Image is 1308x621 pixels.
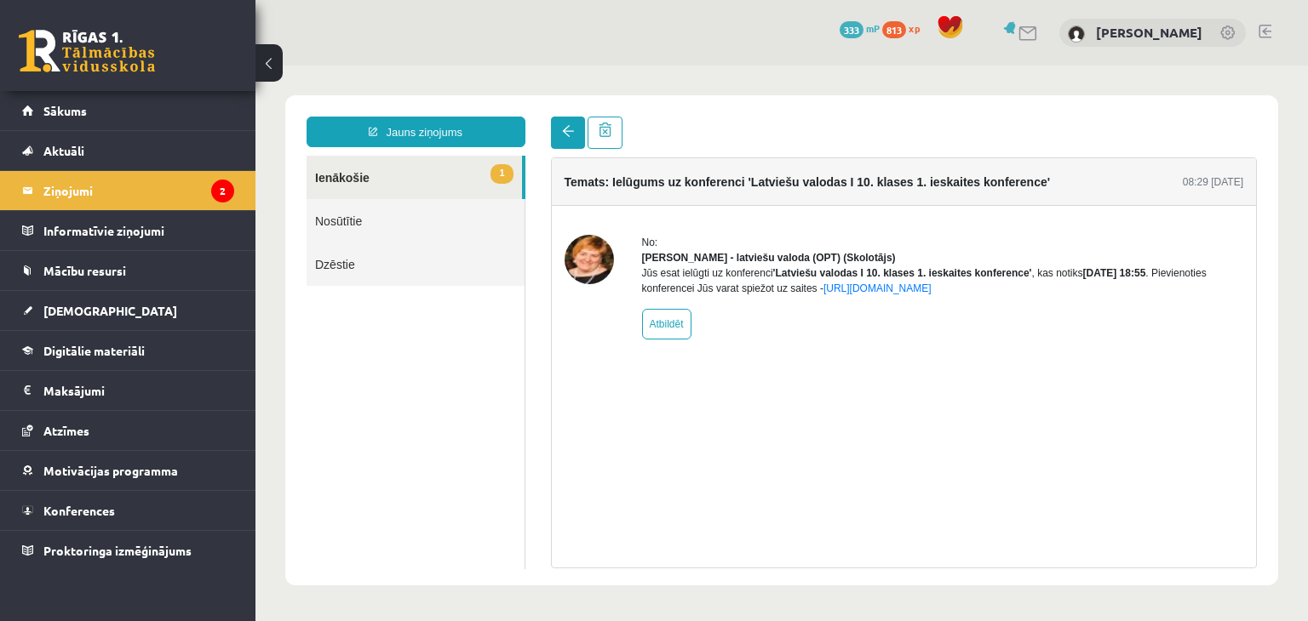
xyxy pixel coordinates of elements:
[22,331,234,370] a: Digitālie materiāli
[387,200,989,231] div: Jūs esat ielūgti uz konferenci , kas notiks . Pievienoties konferencei Jūs varat spiežot uz saites -
[387,186,640,198] strong: [PERSON_NAME] - latviešu valoda (OPT) (Skolotājs)
[882,21,928,35] a: 813 xp
[43,423,89,438] span: Atzīmes
[22,411,234,450] a: Atzīmes
[22,91,234,130] a: Sākums
[211,179,234,202] i: 2
[22,531,234,570] a: Proktoringa izmēģinājums
[19,30,155,72] a: Rīgas 1. Tālmācības vidusskola
[43,263,126,278] span: Mācību resursi
[22,251,234,290] a: Mācību resursi
[882,21,906,38] span: 813
[1096,24,1202,41] a: [PERSON_NAME]
[43,211,234,250] legend: Informatīvie ziņojumi
[518,202,777,214] b: 'Latviešu valodas I 10. klases 1. ieskaites konference'
[51,51,270,82] a: Jauns ziņojums
[51,177,269,220] a: Dzēstie
[22,491,234,530] a: Konferences
[22,451,234,490] a: Motivācijas programma
[43,543,192,558] span: Proktoringa izmēģinājums
[387,169,989,185] div: No:
[43,143,84,158] span: Aktuāli
[387,243,436,274] a: Atbildēt
[43,171,234,210] legend: Ziņojumi
[840,21,880,35] a: 333 mP
[22,211,234,250] a: Informatīvie ziņojumi
[235,99,257,118] span: 1
[840,21,863,38] span: 333
[309,169,359,219] img: Laila Jirgensone - latviešu valoda (OPT)
[43,503,115,518] span: Konferences
[51,134,269,177] a: Nosūtītie
[828,202,891,214] b: [DATE] 18:55
[927,109,988,124] div: 08:29 [DATE]
[22,131,234,170] a: Aktuāli
[43,371,234,410] legend: Maksājumi
[43,303,177,318] span: [DEMOGRAPHIC_DATA]
[866,21,880,35] span: mP
[22,371,234,410] a: Maksājumi
[43,103,87,118] span: Sākums
[51,90,267,134] a: 1Ienākošie
[22,171,234,210] a: Ziņojumi2
[568,217,676,229] a: [URL][DOMAIN_NAME]
[22,291,234,330] a: [DEMOGRAPHIC_DATA]
[1068,26,1085,43] img: Emīlija Zelča
[43,343,145,358] span: Digitālie materiāli
[309,110,795,123] h4: Temats: Ielūgums uz konferenci 'Latviešu valodas I 10. klases 1. ieskaites konference'
[909,21,920,35] span: xp
[43,463,178,478] span: Motivācijas programma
